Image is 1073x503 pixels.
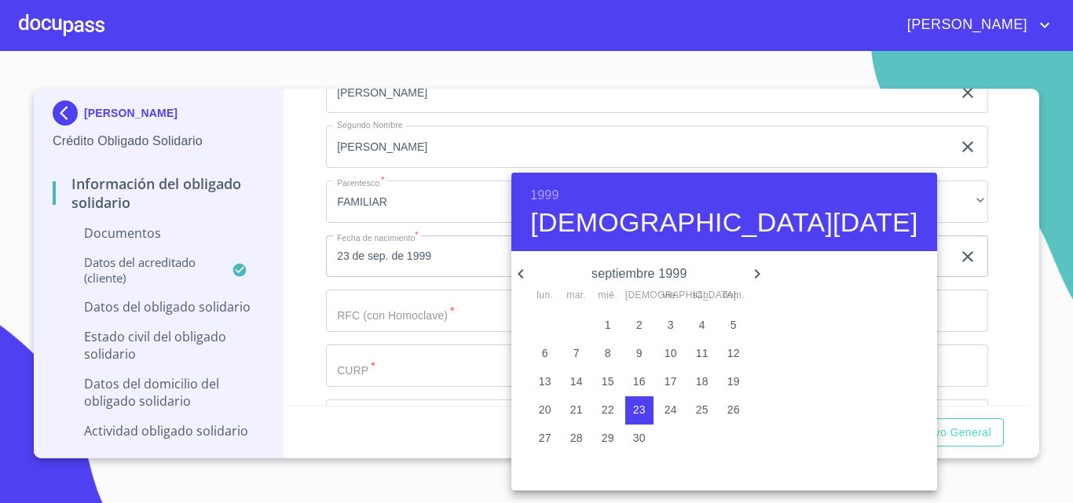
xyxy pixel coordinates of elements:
p: 23 [633,402,646,417]
button: 18 [688,368,716,396]
p: 8 [605,345,611,361]
span: dom. [720,288,748,304]
button: 20 [531,396,559,425]
p: 25 [696,402,709,417]
p: 14 [570,374,583,389]
button: 25 [688,396,716,425]
button: 22 [594,396,622,425]
span: vie. [657,288,685,304]
p: 30 [633,430,646,446]
p: 5 [731,317,737,333]
p: 24 [665,402,677,417]
p: 18 [696,374,709,389]
button: 29 [594,425,622,453]
button: 27 [531,425,559,453]
p: 9 [636,345,643,361]
button: 28 [562,425,591,453]
button: [DEMOGRAPHIC_DATA][DATE] [530,206,917,239]
p: septiembre 1999 [530,264,748,283]
button: 17 [657,368,685,396]
button: 24 [657,396,685,425]
button: 6 [531,340,559,368]
button: 3 [657,312,685,340]
p: 22 [602,402,614,417]
span: sáb. [688,288,716,304]
p: 7 [573,345,580,361]
span: [DEMOGRAPHIC_DATA]. [625,288,654,304]
p: 11 [696,345,709,361]
span: mié. [594,288,622,304]
p: 12 [727,345,740,361]
button: 12 [720,340,748,368]
button: 13 [531,368,559,396]
p: 6 [542,345,548,361]
button: 4 [688,312,716,340]
p: 17 [665,374,677,389]
button: 7 [562,340,591,368]
button: 8 [594,340,622,368]
button: 14 [562,368,591,396]
button: 5 [720,312,748,340]
button: 16 [625,368,654,396]
button: 15 [594,368,622,396]
button: 10 [657,340,685,368]
p: 1 [605,317,611,333]
p: 28 [570,430,583,446]
button: 1 [594,312,622,340]
p: 29 [602,430,614,446]
button: 2 [625,312,654,340]
button: 19 [720,368,748,396]
p: 19 [727,374,740,389]
button: 26 [720,396,748,425]
button: 23 [625,396,654,425]
p: 15 [602,374,614,389]
span: mar. [562,288,591,304]
p: 3 [668,317,674,333]
p: 16 [633,374,646,389]
button: 1999 [530,184,558,206]
p: 13 [539,374,551,389]
p: 27 [539,430,551,446]
p: 2 [636,317,643,333]
p: 10 [665,345,677,361]
button: 21 [562,396,591,425]
p: 20 [539,402,551,417]
p: 26 [727,402,740,417]
p: 21 [570,402,583,417]
button: 30 [625,425,654,453]
span: lun. [531,288,559,304]
button: 11 [688,340,716,368]
button: 9 [625,340,654,368]
p: 4 [699,317,705,333]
